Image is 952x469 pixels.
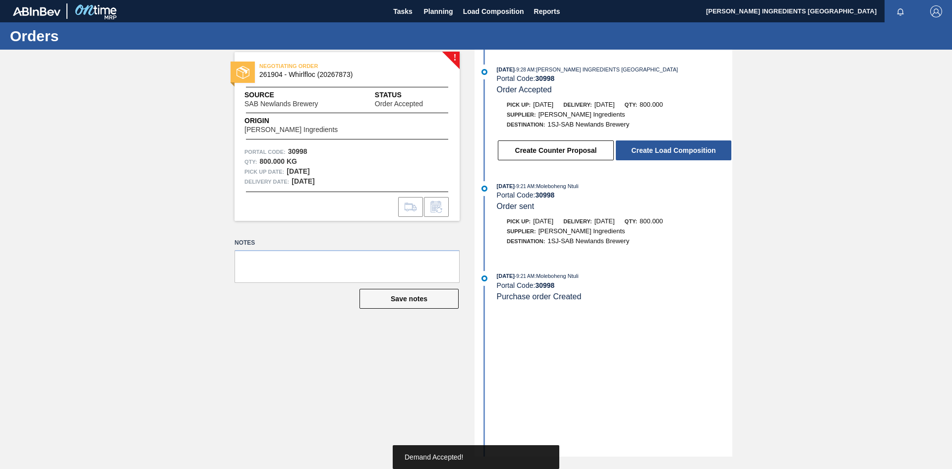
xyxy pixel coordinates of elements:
[375,100,423,108] span: Order Accepted
[885,4,916,18] button: Notifications
[424,5,453,17] span: Planning
[235,236,460,250] label: Notes
[533,101,553,108] span: [DATE]
[481,275,487,281] img: atual
[497,74,732,82] div: Portal Code:
[533,217,553,225] span: [DATE]
[244,90,348,100] span: Source
[515,184,535,189] span: - 9:21 AM
[497,183,515,189] span: [DATE]
[547,237,629,245] span: 1SJ-SAB Newlands Brewery
[424,197,449,217] div: Inform order change
[497,292,582,301] span: Purchase order Created
[497,85,552,94] span: Order Accepted
[259,157,297,165] strong: 800.000 KG
[538,111,625,118] span: [PERSON_NAME] Ingredients
[375,90,450,100] span: Status
[237,66,249,79] img: status
[625,218,637,224] span: Qty:
[625,102,637,108] span: Qty:
[535,281,554,289] strong: 30998
[13,7,60,16] img: TNhmsLtSVTkK8tSr43FrP2fwEKptu5GPRR3wAAAABJRU5ErkJggg==
[497,281,732,289] div: Portal Code:
[538,227,625,235] span: [PERSON_NAME] Ingredients
[640,101,663,108] span: 800.000
[481,186,487,192] img: atual
[244,116,362,126] span: Origin
[535,183,579,189] span: : Moleboheng Ntuli
[563,102,592,108] span: Delivery:
[616,140,731,160] button: Create Load Composition
[244,157,257,167] span: Qty :
[244,147,286,157] span: Portal Code:
[535,74,554,82] strong: 30998
[497,202,535,210] span: Order sent
[259,61,398,71] span: NEGOTIATING ORDER
[563,218,592,224] span: Delivery:
[515,67,535,72] span: - 9:28 AM
[287,167,309,175] strong: [DATE]
[595,101,615,108] span: [DATE]
[507,238,545,244] span: Destination:
[244,126,338,134] span: [PERSON_NAME] Ingredients
[507,102,531,108] span: Pick up:
[497,67,515,72] span: [DATE]
[640,217,663,225] span: 800.000
[547,121,629,128] span: 1SJ-SAB Newlands Brewery
[595,217,615,225] span: [DATE]
[534,5,560,17] span: Reports
[244,100,318,108] span: SAB Newlands Brewery
[507,218,531,224] span: Pick up:
[507,112,536,118] span: Supplier:
[498,140,614,160] button: Create Counter Proposal
[244,167,284,177] span: Pick up Date:
[535,191,554,199] strong: 30998
[259,71,439,78] span: 261904 - Whirlfloc (20267873)
[515,273,535,279] span: - 9:21 AM
[10,30,186,42] h1: Orders
[244,177,289,187] span: Delivery Date:
[535,67,678,72] span: : [PERSON_NAME] INGREDIENTS [GEOGRAPHIC_DATA]
[497,273,515,279] span: [DATE]
[930,5,942,17] img: Logout
[507,122,545,128] span: Destination:
[405,453,463,461] span: Demand Accepted!
[497,191,732,199] div: Portal Code:
[535,273,579,279] span: : Moleboheng Ntuli
[507,228,536,234] span: Supplier:
[288,147,307,155] strong: 30998
[481,69,487,75] img: atual
[359,289,459,309] button: Save notes
[292,177,314,185] strong: [DATE]
[392,5,414,17] span: Tasks
[463,5,524,17] span: Load Composition
[398,197,423,217] div: Go to Load Composition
